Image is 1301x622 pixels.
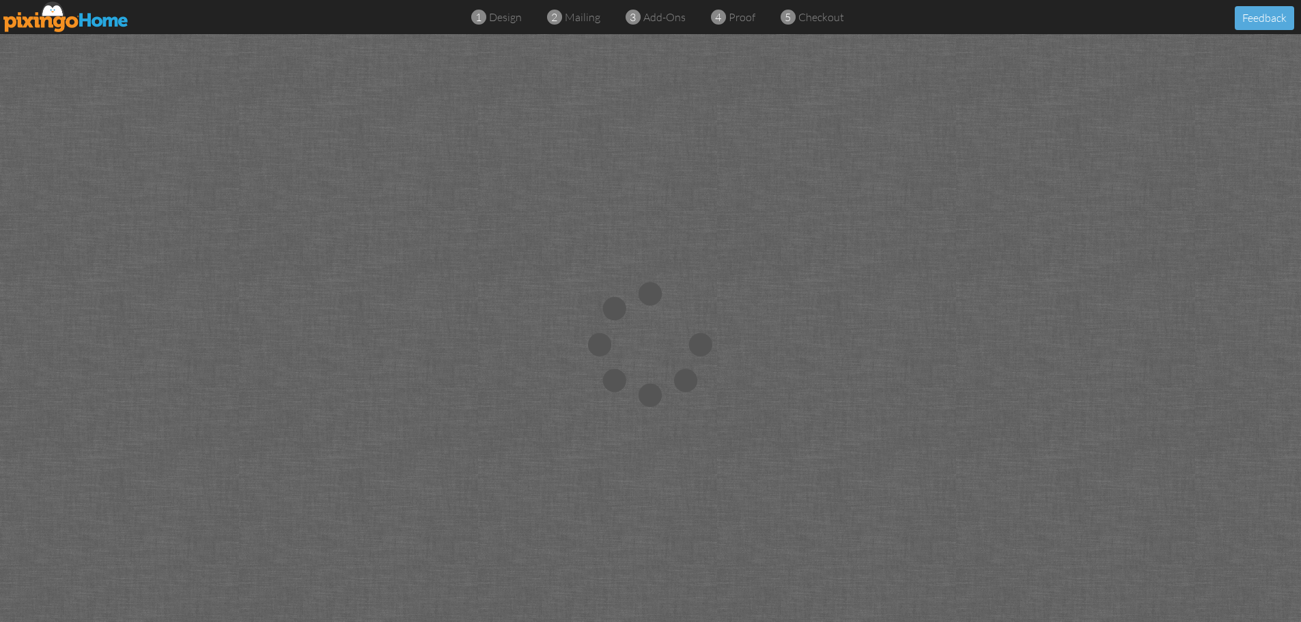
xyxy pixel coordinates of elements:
span: add-ons [643,10,686,24]
img: pixingo logo [3,1,129,32]
span: 3 [630,10,636,25]
button: Feedback [1235,6,1294,30]
span: 4 [715,10,721,25]
span: mailing [565,10,600,24]
span: design [489,10,522,24]
span: proof [729,10,755,24]
span: 2 [551,10,557,25]
span: checkout [798,10,844,24]
span: 5 [785,10,791,25]
span: 1 [475,10,481,25]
